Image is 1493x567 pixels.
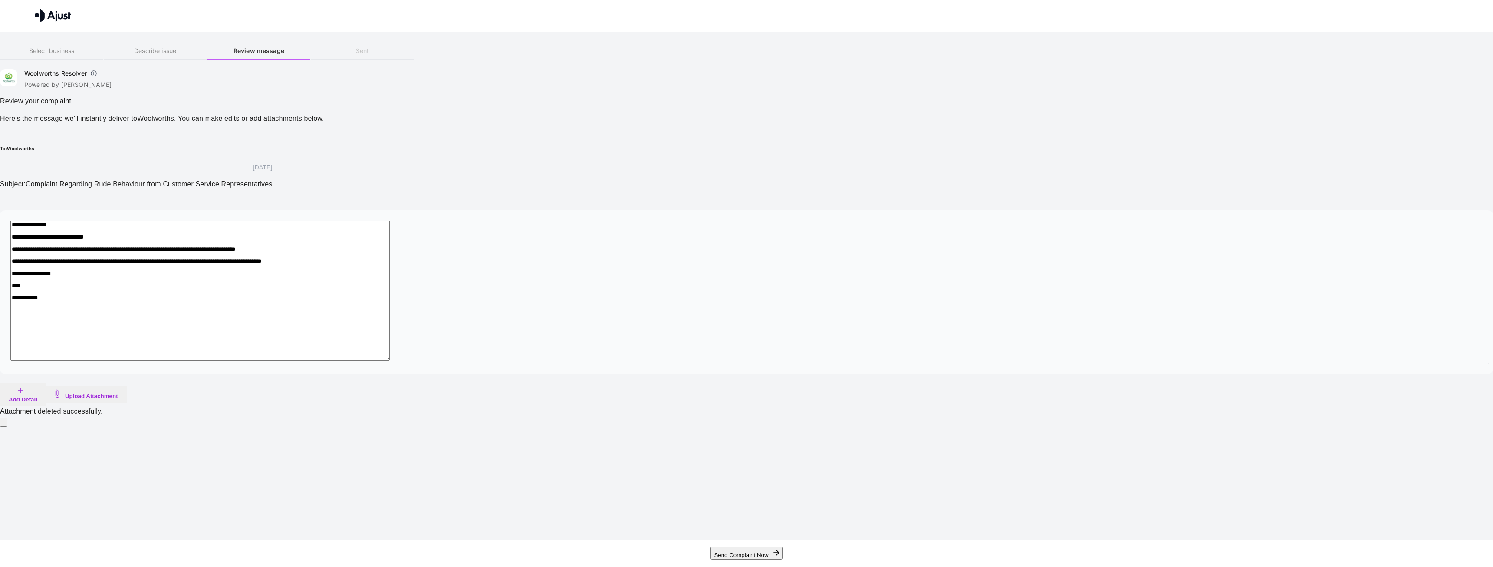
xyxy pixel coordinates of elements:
h6: Woolworths Resolver [24,69,87,78]
button: Upload Attachment [46,386,127,403]
img: Ajust [35,9,71,22]
button: Send Complaint Now [710,547,782,560]
h6: Review message [207,46,310,56]
p: Powered by [PERSON_NAME] [24,80,112,89]
h6: Describe issue [104,46,207,56]
h6: Sent [311,46,414,56]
